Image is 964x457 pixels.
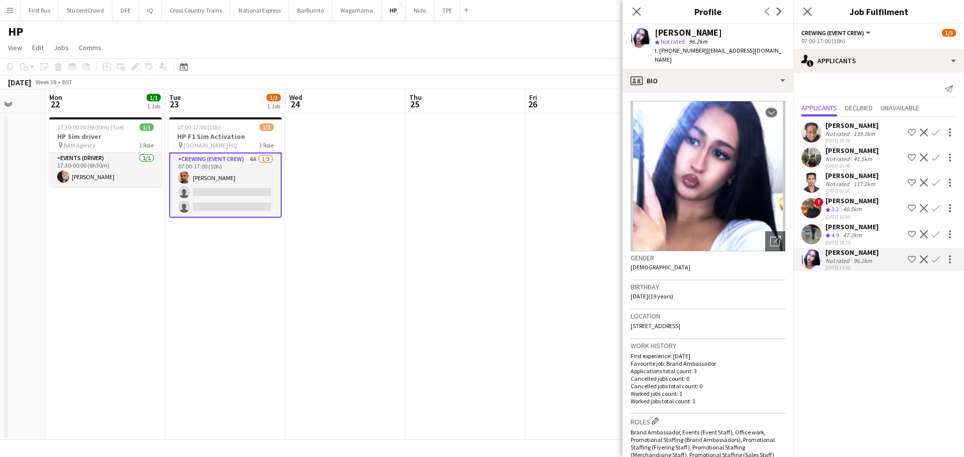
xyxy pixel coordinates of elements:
a: Comms [75,41,105,54]
div: Not rated [825,257,852,264]
span: Thu [409,93,422,102]
h3: HP F1 Sim Activation [169,132,282,141]
div: [PERSON_NAME] [825,171,879,180]
div: 117.2km [852,180,877,188]
a: Edit [28,41,48,54]
div: [DATE] 02:36 [825,188,879,194]
span: Fri [529,93,537,102]
button: StudentCrowd [59,1,112,20]
div: [DATE] [8,77,31,87]
p: Cancelled jobs total count: 0 [631,382,785,390]
div: BST [62,78,72,86]
div: [PERSON_NAME] [825,196,879,205]
h3: Work history [631,341,785,350]
h3: Roles [631,416,785,426]
div: 1 Job [267,102,280,110]
span: 26 [528,98,537,110]
span: [DOMAIN_NAME] HQ [184,141,237,149]
span: [DATE] (19 years) [631,292,673,300]
app-card-role: Crewing (Event Crew)6A1/307:00-17:00 (10h)[PERSON_NAME] [169,153,282,218]
button: BarBurrito [289,1,332,20]
div: [PERSON_NAME] [825,121,879,130]
p: Worked jobs total count: 1 [631,397,785,405]
span: 1/1 [147,94,161,101]
span: 07:00-17:00 (10h) [177,123,221,131]
h3: Location [631,312,785,321]
span: [STREET_ADDRESS] [631,322,680,330]
span: 1/3 [260,123,274,131]
span: 96.2km [687,38,709,45]
div: [PERSON_NAME] [825,222,879,231]
span: Week 38 [33,78,58,86]
button: HP [382,1,406,20]
div: 1 Job [147,102,160,110]
div: [DATE] 16:00 [825,214,879,220]
p: Cancelled jobs count: 0 [631,375,785,382]
div: 47.2km [841,231,864,240]
div: Not rated [825,130,852,137]
span: View [8,43,22,52]
button: DFE [112,1,139,20]
span: Not rated [661,38,685,45]
h3: HP Sim driver [49,132,162,141]
a: View [4,41,26,54]
span: Crewing (Event Crew) [801,29,864,37]
div: [PERSON_NAME] [825,248,879,257]
a: Jobs [50,41,73,54]
div: [DATE] 20:46 [825,163,879,169]
span: ! [814,198,823,207]
app-job-card: 07:00-17:00 (10h)1/3HP F1 Sim Activation [DOMAIN_NAME] HQ1 RoleCrewing (Event Crew)6A1/307:00-17:... [169,117,282,218]
button: Crewing (Event Crew) [801,29,872,37]
span: 1/1 [140,123,154,131]
h3: Birthday [631,282,785,291]
div: Not rated [825,155,852,163]
div: [DATE] 14:52 [825,264,879,271]
span: Declined [845,104,873,111]
app-card-role: Events (Driver)1/117:30-00:00 (6h30m)[PERSON_NAME] [49,153,162,187]
button: National Express [230,1,289,20]
div: 41.5km [852,155,874,163]
div: 139.2km [852,130,877,137]
span: 23 [168,98,181,110]
div: Bio [623,69,793,93]
span: t. [PHONE_NUMBER] [655,47,707,54]
img: Crew avatar or photo [631,101,785,251]
span: Applicants [801,104,837,111]
button: Cross Country Trains [162,1,230,20]
span: 22 [48,98,62,110]
p: Applications total count: 3 [631,367,785,375]
span: 25 [408,98,422,110]
div: 96.2km [852,257,874,264]
span: Comms [79,43,101,52]
button: IQ [139,1,162,20]
p: Favourite job: Brand Ambassador [631,360,785,367]
div: 07:00-17:00 (10h) [801,37,956,45]
div: [DATE] 20:29 [825,137,879,144]
h3: Gender [631,253,785,262]
span: 1/3 [942,29,956,37]
div: [DATE] 18:25 [825,239,879,246]
span: Edit [32,43,44,52]
p: Worked jobs count: 1 [631,390,785,397]
span: Wed [289,93,302,102]
h3: Profile [623,5,793,18]
div: [PERSON_NAME] [655,28,722,37]
div: Open photos pop-in [765,231,785,251]
app-job-card: 17:30-00:00 (6h30m) (Tue)1/1HP Sim driver BAM Agency1 RoleEvents (Driver)1/117:30-00:00 (6h30m)[P... [49,117,162,187]
h1: HP [8,24,23,39]
div: [PERSON_NAME] [825,146,879,155]
span: [DEMOGRAPHIC_DATA] [631,263,690,271]
span: 24 [288,98,302,110]
div: 40.5km [841,205,864,214]
span: 17:30-00:00 (6h30m) (Tue) [57,123,124,131]
span: BAM Agency [64,141,95,149]
span: Unavailable [881,104,919,111]
h3: Job Fulfilment [793,5,964,18]
span: Mon [49,93,62,102]
p: First experience: [DATE] [631,352,785,360]
button: Nido [406,1,434,20]
span: Jobs [54,43,69,52]
span: Tue [169,93,181,102]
